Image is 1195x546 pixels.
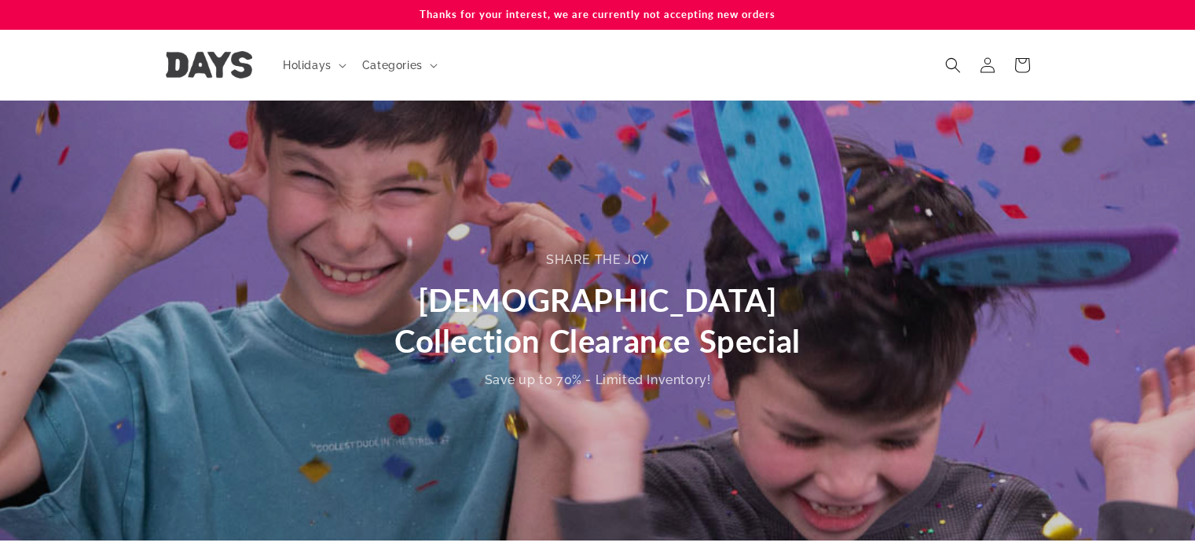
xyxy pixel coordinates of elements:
[936,48,970,82] summary: Search
[353,49,444,82] summary: Categories
[273,49,353,82] summary: Holidays
[362,58,423,72] span: Categories
[485,372,711,387] span: Save up to 70% - Limited Inventory!
[166,51,252,79] img: Days United
[283,58,332,72] span: Holidays
[394,281,801,360] span: [DEMOGRAPHIC_DATA] Collection Clearance Special
[358,249,838,272] div: share the joy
